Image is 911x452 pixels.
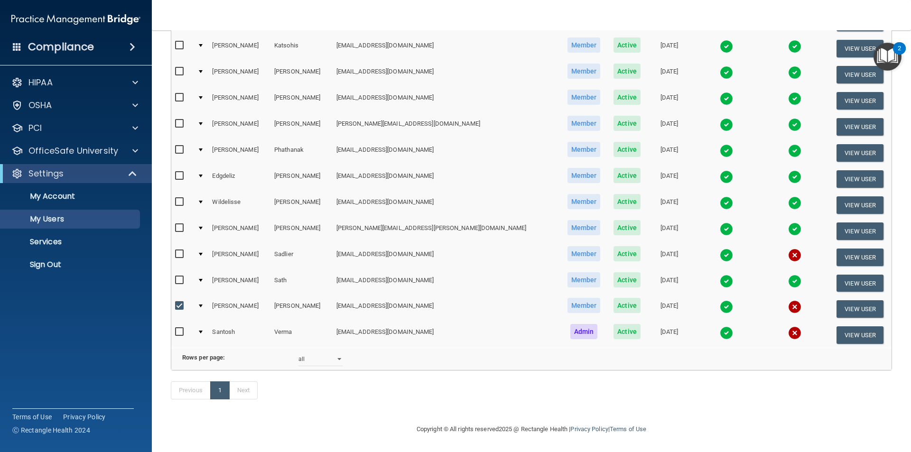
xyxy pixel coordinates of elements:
[229,381,258,399] a: Next
[270,36,333,62] td: Katsohis
[788,40,801,53] img: tick.e7d51cea.svg
[567,272,601,287] span: Member
[614,272,641,287] span: Active
[333,62,560,88] td: [EMAIL_ADDRESS][DOMAIN_NAME]
[270,244,333,270] td: Sadlier
[788,300,801,314] img: cross.ca9f0e7f.svg
[6,260,136,269] p: Sign Out
[837,66,883,83] button: View User
[720,300,733,314] img: tick.e7d51cea.svg
[788,92,801,105] img: tick.e7d51cea.svg
[567,90,601,105] span: Member
[647,88,692,114] td: [DATE]
[788,196,801,210] img: tick.e7d51cea.svg
[720,326,733,340] img: tick.e7d51cea.svg
[567,142,601,157] span: Member
[333,322,560,348] td: [EMAIL_ADDRESS][DOMAIN_NAME]
[874,43,902,71] button: Open Resource Center, 2 new notifications
[11,122,138,134] a: PCI
[333,166,560,192] td: [EMAIL_ADDRESS][DOMAIN_NAME]
[788,222,801,236] img: tick.e7d51cea.svg
[647,114,692,140] td: [DATE]
[6,192,136,201] p: My Account
[788,249,801,262] img: cross.ca9f0e7f.svg
[171,381,211,399] a: Previous
[614,194,641,209] span: Active
[270,140,333,166] td: Phathanak
[333,114,560,140] td: [PERSON_NAME][EMAIL_ADDRESS][DOMAIN_NAME]
[570,324,598,339] span: Admin
[570,425,608,433] a: Privacy Policy
[567,37,601,53] span: Member
[647,62,692,88] td: [DATE]
[28,40,94,54] h4: Compliance
[208,270,270,296] td: [PERSON_NAME]
[567,246,601,261] span: Member
[837,92,883,110] button: View User
[647,244,692,270] td: [DATE]
[567,116,601,131] span: Member
[11,168,138,179] a: Settings
[208,88,270,114] td: [PERSON_NAME]
[567,298,601,313] span: Member
[208,322,270,348] td: Santosh
[647,192,692,218] td: [DATE]
[614,324,641,339] span: Active
[720,66,733,79] img: tick.e7d51cea.svg
[720,92,733,105] img: tick.e7d51cea.svg
[788,118,801,131] img: tick.e7d51cea.svg
[28,168,64,179] p: Settings
[720,170,733,184] img: tick.e7d51cea.svg
[28,122,42,134] p: PCI
[208,36,270,62] td: [PERSON_NAME]
[567,194,601,209] span: Member
[208,140,270,166] td: [PERSON_NAME]
[270,192,333,218] td: [PERSON_NAME]
[333,296,560,322] td: [EMAIL_ADDRESS][DOMAIN_NAME]
[788,170,801,184] img: tick.e7d51cea.svg
[270,88,333,114] td: [PERSON_NAME]
[647,270,692,296] td: [DATE]
[614,220,641,235] span: Active
[11,77,138,88] a: HIPAA
[210,381,230,399] a: 1
[614,298,641,313] span: Active
[358,414,705,444] div: Copyright © All rights reserved 2025 @ Rectangle Health | |
[333,244,560,270] td: [EMAIL_ADDRESS][DOMAIN_NAME]
[837,300,883,318] button: View User
[12,425,90,435] span: Ⓒ Rectangle Health 2024
[647,322,692,348] td: [DATE]
[270,62,333,88] td: [PERSON_NAME]
[720,222,733,236] img: tick.e7d51cea.svg
[788,326,801,340] img: cross.ca9f0e7f.svg
[208,296,270,322] td: [PERSON_NAME]
[6,237,136,247] p: Services
[567,220,601,235] span: Member
[270,218,333,244] td: [PERSON_NAME]
[208,218,270,244] td: [PERSON_NAME]
[720,196,733,210] img: tick.e7d51cea.svg
[614,142,641,157] span: Active
[208,62,270,88] td: [PERSON_NAME]
[614,116,641,131] span: Active
[720,118,733,131] img: tick.e7d51cea.svg
[647,36,692,62] td: [DATE]
[208,114,270,140] td: [PERSON_NAME]
[647,166,692,192] td: [DATE]
[647,140,692,166] td: [DATE]
[610,425,646,433] a: Terms of Use
[567,168,601,183] span: Member
[333,36,560,62] td: [EMAIL_ADDRESS][DOMAIN_NAME]
[28,145,118,157] p: OfficeSafe University
[614,246,641,261] span: Active
[28,100,52,111] p: OSHA
[720,144,733,157] img: tick.e7d51cea.svg
[788,66,801,79] img: tick.e7d51cea.svg
[837,275,883,292] button: View User
[333,140,560,166] td: [EMAIL_ADDRESS][DOMAIN_NAME]
[182,354,225,361] b: Rows per page:
[788,275,801,288] img: tick.e7d51cea.svg
[837,222,883,240] button: View User
[333,270,560,296] td: [EMAIL_ADDRESS][DOMAIN_NAME]
[837,118,883,136] button: View User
